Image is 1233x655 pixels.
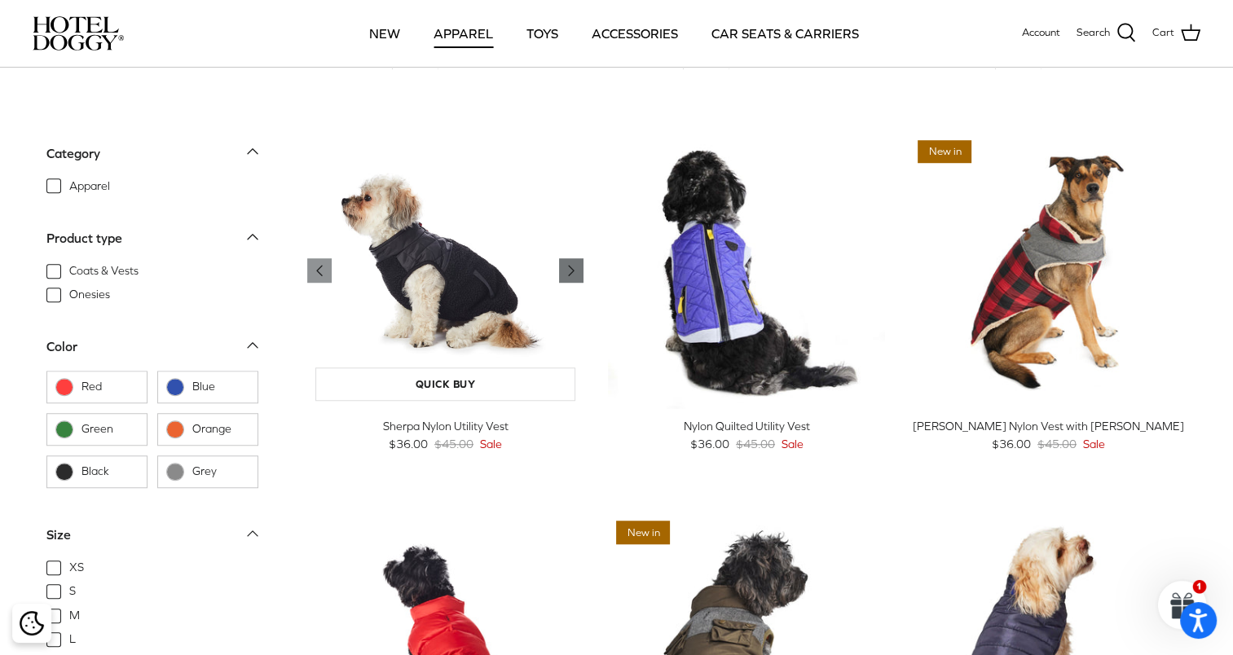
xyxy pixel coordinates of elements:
span: Sale [782,435,804,453]
span: Green [81,422,139,438]
span: Blue [192,380,249,396]
span: $36.00 [992,435,1031,453]
button: Cookie policy [17,609,46,638]
div: Nylon Quilted Utility Vest [608,417,885,435]
a: Account [1022,24,1060,42]
a: Previous [307,258,332,283]
span: S [69,584,76,600]
a: [PERSON_NAME] Nylon Vest with [PERSON_NAME] $36.00 $45.00 Sale [909,417,1187,454]
a: Color [46,335,258,371]
a: Search [1077,23,1136,44]
a: Sherpa Nylon Utility Vest [307,132,584,409]
span: Search [1077,24,1110,42]
span: 20% off [315,140,373,164]
a: Melton Nylon Vest with Sherpa Lining [909,132,1187,409]
span: 20% off [918,521,975,544]
div: [PERSON_NAME] Nylon Vest with [PERSON_NAME] [909,417,1187,435]
span: Account [1022,26,1060,38]
span: 20% off [315,521,373,544]
div: Category [46,143,100,165]
span: Grey [192,464,249,481]
span: Sale [480,435,502,453]
div: Sherpa Nylon Utility Vest [307,417,584,435]
div: Primary navigation [242,6,986,61]
span: $45.00 [736,435,775,453]
span: Red [81,380,139,396]
a: NEW [354,6,415,61]
span: Apparel [69,178,110,195]
a: Category [46,141,258,178]
span: New in [616,521,670,544]
span: $36.00 [389,435,428,453]
span: Sale [1083,435,1105,453]
a: Sherpa Nylon Utility Vest $36.00 $45.00 Sale [307,417,584,454]
span: XS [69,560,84,577]
a: Size [46,522,258,559]
a: CAR SEATS & CARRIERS [697,6,874,61]
span: Coats & Vests [69,263,139,279]
span: Black [81,464,139,481]
span: $36.00 [690,435,729,453]
a: Quick buy [315,367,576,401]
img: hoteldoggycom [33,16,124,51]
a: Product type [46,226,258,262]
span: M [69,608,80,624]
span: Onesies [69,288,110,304]
a: TOYS [512,6,573,61]
a: Nylon Quilted Utility Vest [608,132,885,409]
a: APPAREL [419,6,508,61]
span: Cart [1152,24,1174,42]
span: $45.00 [1037,435,1077,453]
span: $45.00 [434,435,473,453]
span: Orange [192,422,249,438]
a: ACCESSORIES [577,6,693,61]
span: 20% off [616,140,674,164]
span: L [69,632,76,648]
div: Cookie policy [12,604,51,643]
a: Previous [559,258,583,283]
div: Product type [46,228,122,249]
span: New in [918,140,971,164]
div: Size [46,525,71,547]
a: Nylon Quilted Utility Vest $36.00 $45.00 Sale [608,417,885,454]
div: Color [46,337,77,358]
a: Cart [1152,23,1200,44]
img: Cookie policy [20,611,44,635]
